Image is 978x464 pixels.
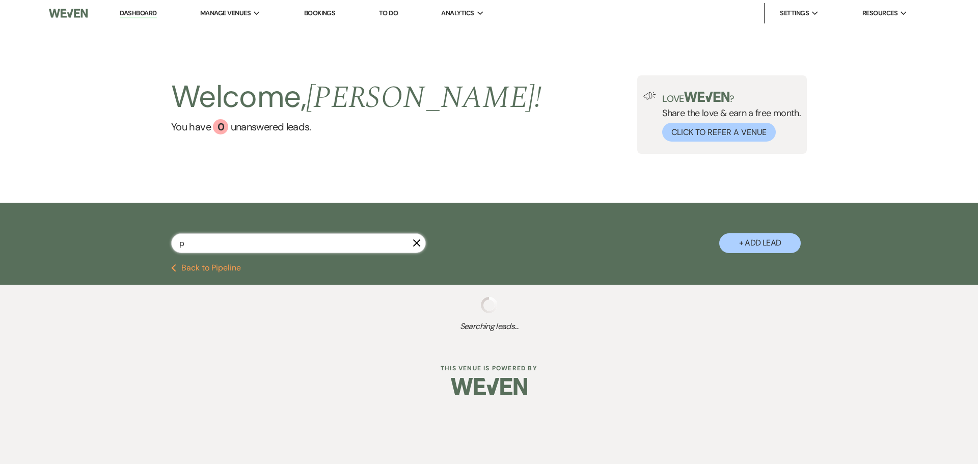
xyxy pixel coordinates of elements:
a: Bookings [304,9,336,17]
div: Share the love & earn a free month. [656,92,801,142]
button: + Add Lead [719,233,801,253]
a: Dashboard [120,9,156,18]
input: Search by name, event date, email address or phone number [171,233,426,253]
h2: Welcome, [171,75,541,119]
img: weven-logo-green.svg [684,92,729,102]
img: Weven Logo [451,369,527,404]
div: 0 [213,119,228,134]
button: Click to Refer a Venue [662,123,776,142]
span: Settings [780,8,809,18]
img: Weven Logo [49,3,88,24]
span: Manage Venues [200,8,251,18]
span: [PERSON_NAME] ! [306,74,541,121]
a: You have 0 unanswered leads. [171,119,541,134]
span: Resources [862,8,898,18]
button: Back to Pipeline [171,264,241,272]
img: loading spinner [481,297,497,313]
img: loud-speaker-illustration.svg [643,92,656,100]
span: Searching leads... [49,320,929,333]
p: Love ? [662,92,801,103]
a: To Do [379,9,398,17]
span: Analytics [441,8,474,18]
